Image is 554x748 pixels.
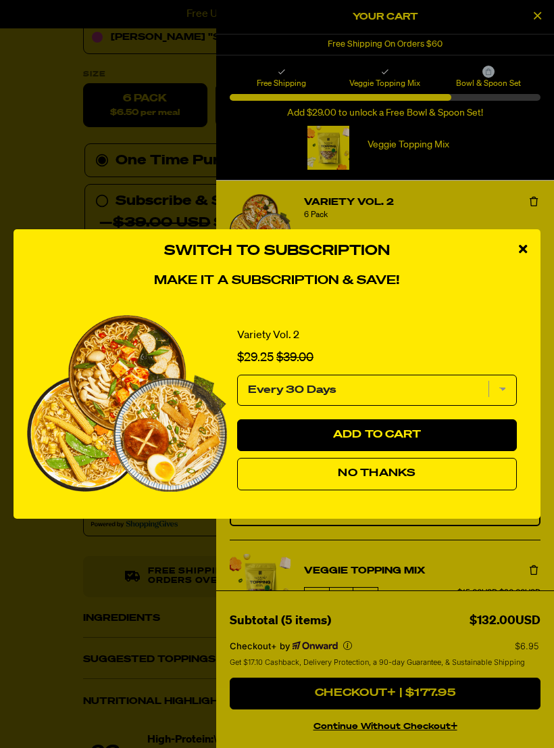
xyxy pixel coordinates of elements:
[276,352,313,364] span: $39.00
[237,375,517,406] select: subscription frequency
[27,274,527,289] h4: Make it a subscription & save!
[27,315,227,491] img: View Variety Vol. 2
[237,352,274,364] span: $29.25
[237,458,517,490] button: No Thanks
[27,243,527,260] h3: Switch to Subscription
[27,302,527,505] div: 1 of 1
[505,229,540,270] div: close modal
[237,419,517,452] button: Add to Cart
[338,468,415,479] span: No Thanks
[333,429,422,440] span: Add to Cart
[237,329,299,342] a: Variety Vol. 2
[27,302,527,505] div: Switch to Subscription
